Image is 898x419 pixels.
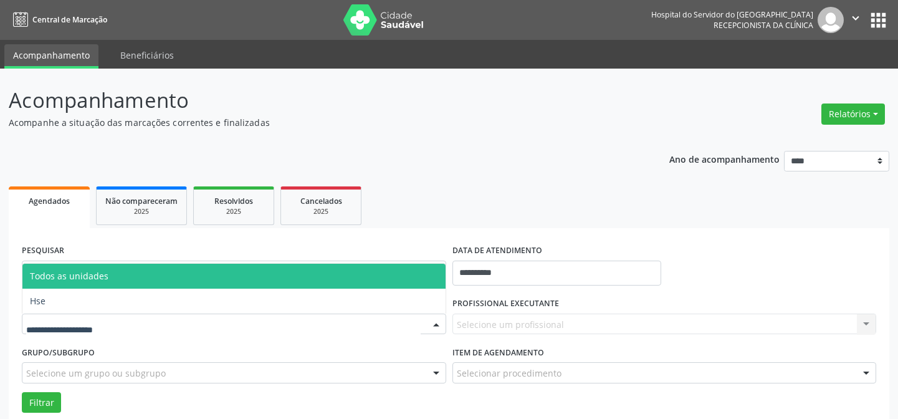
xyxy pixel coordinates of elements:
p: Acompanhe a situação das marcações correntes e finalizadas [9,116,625,129]
span: Selecionar procedimento [457,367,561,380]
label: PROFISSIONAL EXECUTANTE [452,294,559,314]
span: Resolvidos [214,196,253,206]
button:  [844,7,867,33]
a: Beneficiários [112,44,183,66]
div: Hospital do Servidor do [GEOGRAPHIC_DATA] [651,9,813,20]
button: Filtrar [22,392,61,413]
button: Relatórios [821,104,885,125]
span: Selecione um grupo ou subgrupo [26,367,166,380]
span: Cancelados [300,196,342,206]
span: Central de Marcação [32,14,107,25]
span: Hse [30,295,45,307]
button: apps [867,9,889,31]
i:  [849,11,862,25]
span: Recepcionista da clínica [714,20,813,31]
span: Não compareceram [105,196,178,206]
span: Agendados [29,196,70,206]
div: 2025 [105,207,178,216]
a: Acompanhamento [4,44,98,69]
div: 2025 [290,207,352,216]
p: Ano de acompanhamento [669,151,780,166]
label: Grupo/Subgrupo [22,343,95,362]
label: PESQUISAR [22,241,64,261]
label: DATA DE ATENDIMENTO [452,241,542,261]
a: Central de Marcação [9,9,107,30]
label: Item de agendamento [452,343,544,362]
p: Acompanhamento [9,85,625,116]
img: img [818,7,844,33]
span: Todos as unidades [30,270,108,282]
div: 2025 [203,207,265,216]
